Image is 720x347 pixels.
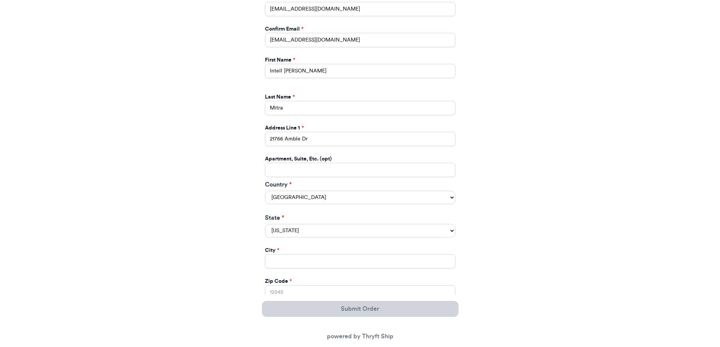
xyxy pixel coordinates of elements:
input: 12345 [265,285,455,299]
label: Country [265,180,455,189]
label: Last Name [265,93,295,101]
input: Email [265,2,455,16]
a: powered by Thryft Ship [327,333,393,339]
label: Zip Code [265,278,292,285]
input: Last Name [265,101,455,115]
label: Address Line 1 [265,124,304,132]
label: First Name [265,56,295,64]
label: State [265,213,455,222]
label: City [265,247,279,254]
label: Apartment, Suite, Etc. (opt) [265,155,332,163]
input: Confirm Email [265,33,455,47]
button: Submit Order [262,301,458,317]
input: First Name [265,64,455,78]
label: Confirm Email [265,25,303,33]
